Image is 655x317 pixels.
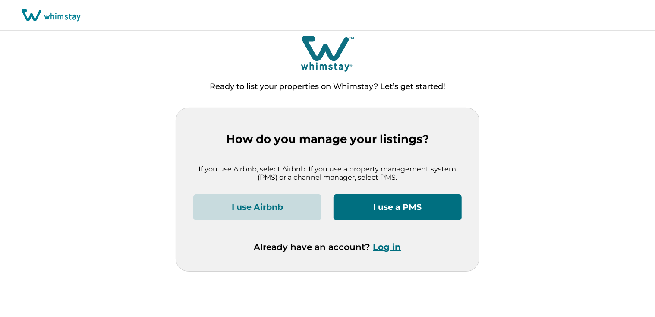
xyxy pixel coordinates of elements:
button: Log in [373,242,401,252]
button: I use a PMS [334,194,462,220]
button: I use Airbnb [193,194,321,220]
p: How do you manage your listings? [193,133,462,146]
p: If you use Airbnb, select Airbnb. If you use a property management system (PMS) or a channel mana... [193,165,462,182]
p: Ready to list your properties on Whimstay? Let’s get started! [210,82,445,91]
p: Already have an account? [254,242,401,252]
